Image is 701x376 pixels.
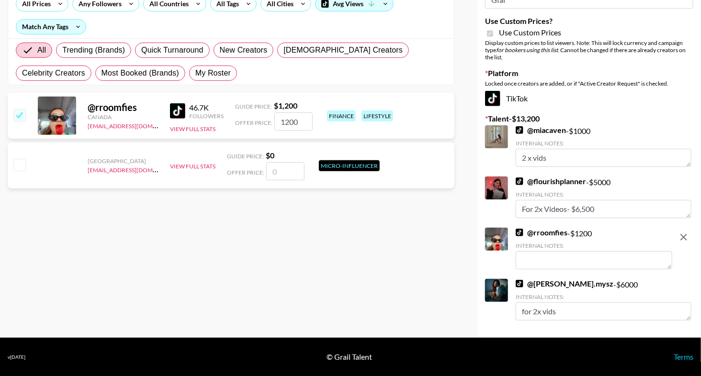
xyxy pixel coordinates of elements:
div: 46.7K [189,103,224,112]
img: TikTok [516,229,523,236]
a: [EMAIL_ADDRESS][DOMAIN_NAME] [88,165,184,174]
button: remove [674,228,693,247]
div: - $ 1000 [516,125,691,167]
button: View Full Stats [170,125,215,133]
div: - $ 6000 [516,279,691,321]
div: Locked once creators are added, or if "Active Creator Request" is checked. [485,80,693,87]
textarea: for 2x vids [516,302,691,321]
em: for bookers using this list [496,46,558,54]
input: 1,200 [274,112,313,131]
div: Match Any Tags [16,20,86,34]
div: Display custom prices to list viewers. Note: This will lock currency and campaign type . Cannot b... [485,39,693,61]
div: © Grail Talent [327,352,373,362]
div: v [DATE] [8,354,25,360]
span: New Creators [220,44,268,56]
span: Trending (Brands) [62,44,125,56]
label: Platform [485,68,693,78]
span: Guide Price: [227,153,264,160]
div: lifestyle [362,111,393,122]
div: Micro-Influencer [319,160,380,171]
a: Terms [674,352,693,361]
span: All [37,44,46,56]
textarea: For 2x Videos- $6,500 [516,200,691,218]
div: Internal Notes: [516,191,691,198]
span: Guide Price: [235,103,272,110]
img: TikTok [170,103,185,119]
span: Most Booked (Brands) [102,67,179,79]
input: 0 [266,162,305,180]
div: finance [327,111,356,122]
span: [DEMOGRAPHIC_DATA] Creators [283,44,403,56]
a: @[PERSON_NAME].mysz [516,279,613,288]
div: @ rroomfies [88,101,158,113]
a: @miacaven [516,125,566,135]
div: Canada [88,113,158,121]
label: Talent - $ 13,200 [485,114,693,123]
span: Celebrity Creators [22,67,85,79]
span: Use Custom Prices [499,28,561,37]
a: @rroomfies [516,228,567,237]
img: TikTok [485,91,500,106]
a: [EMAIL_ADDRESS][DOMAIN_NAME] [88,121,184,130]
img: TikTok [516,177,523,185]
a: @flourishplanner [516,177,586,186]
div: Internal Notes: [516,242,672,249]
img: TikTok [516,126,523,134]
span: Offer Price: [227,169,264,176]
div: Internal Notes: [516,140,691,147]
div: Followers [189,112,224,120]
strong: $ 1,200 [274,101,297,110]
div: TikTok [485,91,693,106]
span: Quick Turnaround [141,44,204,56]
div: [GEOGRAPHIC_DATA] [88,157,158,165]
div: Internal Notes: [516,293,691,300]
span: My Roster [195,67,231,79]
img: TikTok [516,280,523,288]
div: - $ 1200 [516,228,672,269]
strong: $ 0 [266,151,274,160]
span: Offer Price: [235,119,272,126]
div: - $ 5000 [516,177,691,218]
textarea: 2 x vids [516,149,691,167]
button: View Full Stats [170,163,215,170]
label: Use Custom Prices? [485,16,693,26]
